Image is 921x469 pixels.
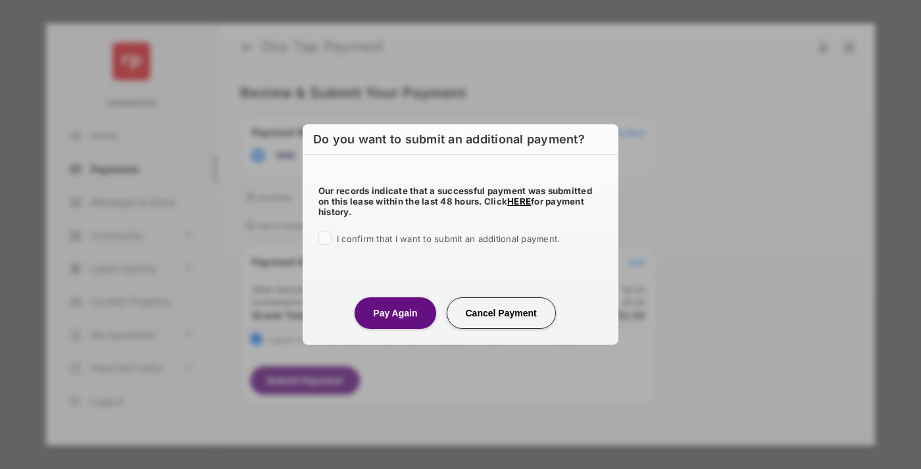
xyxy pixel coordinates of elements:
h5: Our records indicate that a successful payment was submitted on this lease within the last 48 hou... [318,185,603,217]
a: HERE [507,196,531,207]
h6: Do you want to submit an additional payment? [303,124,618,155]
button: Pay Again [355,297,436,329]
button: Cancel Payment [447,297,556,329]
span: I confirm that I want to submit an additional payment. [337,234,560,244]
